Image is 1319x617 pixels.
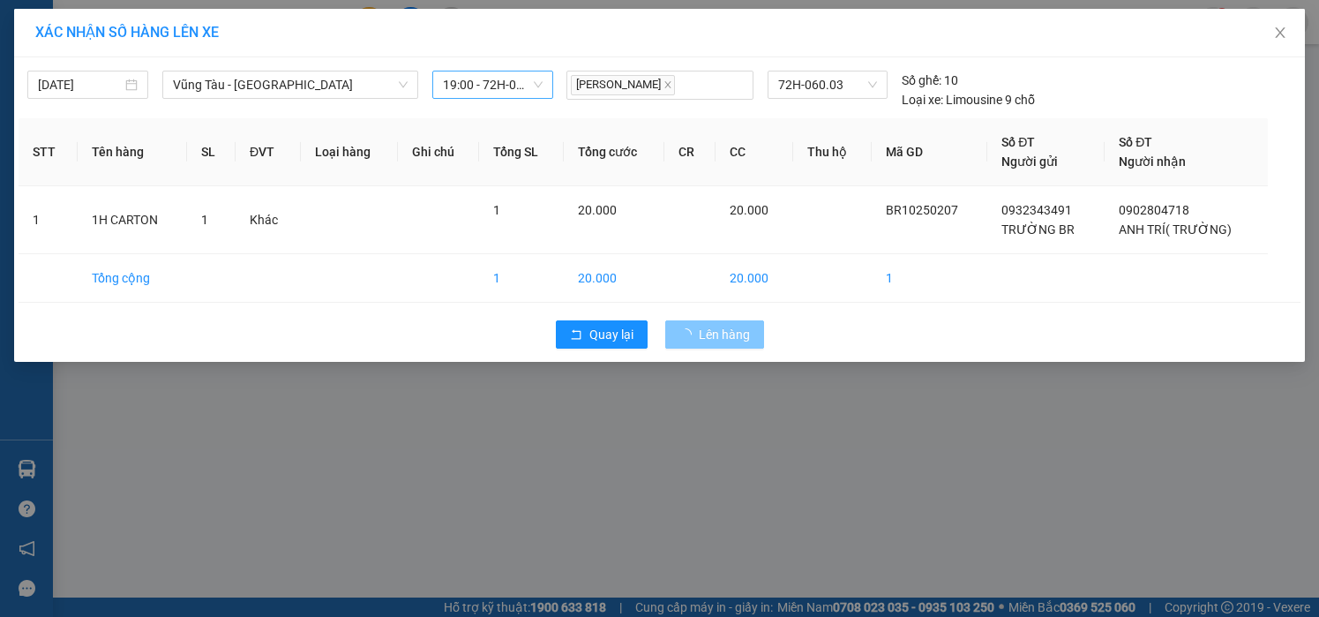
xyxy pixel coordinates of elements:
[38,75,122,94] input: 14/10/2025
[1001,222,1075,237] span: TRƯỜNG BR
[201,213,208,227] span: 1
[236,118,301,186] th: ĐVT
[902,71,958,90] div: 10
[665,320,764,349] button: Lên hàng
[1119,154,1186,169] span: Người nhận
[886,203,958,217] span: BR10250207
[699,325,750,344] span: Lên hàng
[872,118,988,186] th: Mã GD
[578,203,617,217] span: 20.000
[716,118,793,186] th: CC
[187,118,236,186] th: SL
[479,118,564,186] th: Tổng SL
[15,17,42,35] span: Gửi:
[78,118,187,186] th: Tên hàng
[1001,154,1058,169] span: Người gửi
[564,254,664,303] td: 20.000
[778,71,877,98] span: 72H-060.03
[872,254,988,303] td: 1
[1119,135,1152,149] span: Số ĐT
[15,15,156,79] div: VP 36 [PERSON_NAME] - Bà Rịa
[236,186,301,254] td: Khác
[78,254,187,303] td: Tổng cộng
[169,79,311,121] div: ANH TRÍ( TRƯỜNG)
[730,203,768,217] span: 20.000
[663,80,672,89] span: close
[902,90,1035,109] div: Limousine 9 chỗ
[398,79,408,90] span: down
[716,254,793,303] td: 20.000
[679,328,699,341] span: loading
[169,121,311,146] div: 0902804718
[301,118,398,186] th: Loại hàng
[589,325,633,344] span: Quay lại
[15,79,156,100] div: TRƯỜNG BR
[793,118,872,186] th: Thu hộ
[902,90,943,109] span: Loại xe:
[570,328,582,342] span: rollback
[398,118,479,186] th: Ghi chú
[19,118,78,186] th: STT
[1119,222,1232,237] span: ANH TRÍ( TRƯỜNG)
[571,75,675,95] span: [PERSON_NAME]
[556,320,648,349] button: rollbackQuay lại
[1255,9,1305,58] button: Close
[493,203,500,217] span: 1
[479,254,564,303] td: 1
[35,24,219,41] span: XÁC NHẬN SỐ HÀNG LÊN XE
[1273,26,1287,40] span: close
[78,186,187,254] td: 1H CARTON
[169,17,211,35] span: Nhận:
[173,71,408,98] span: Vũng Tàu - Sân Bay
[169,15,311,79] div: VP 184 [PERSON_NAME] - HCM
[1119,203,1189,217] span: 0902804718
[443,71,543,98] span: 19:00 - 72H-060.03
[1001,203,1072,217] span: 0932343491
[664,118,716,186] th: CR
[15,100,156,124] div: 0932343491
[1001,135,1035,149] span: Số ĐT
[19,186,78,254] td: 1
[564,118,664,186] th: Tổng cước
[902,71,941,90] span: Số ghế:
